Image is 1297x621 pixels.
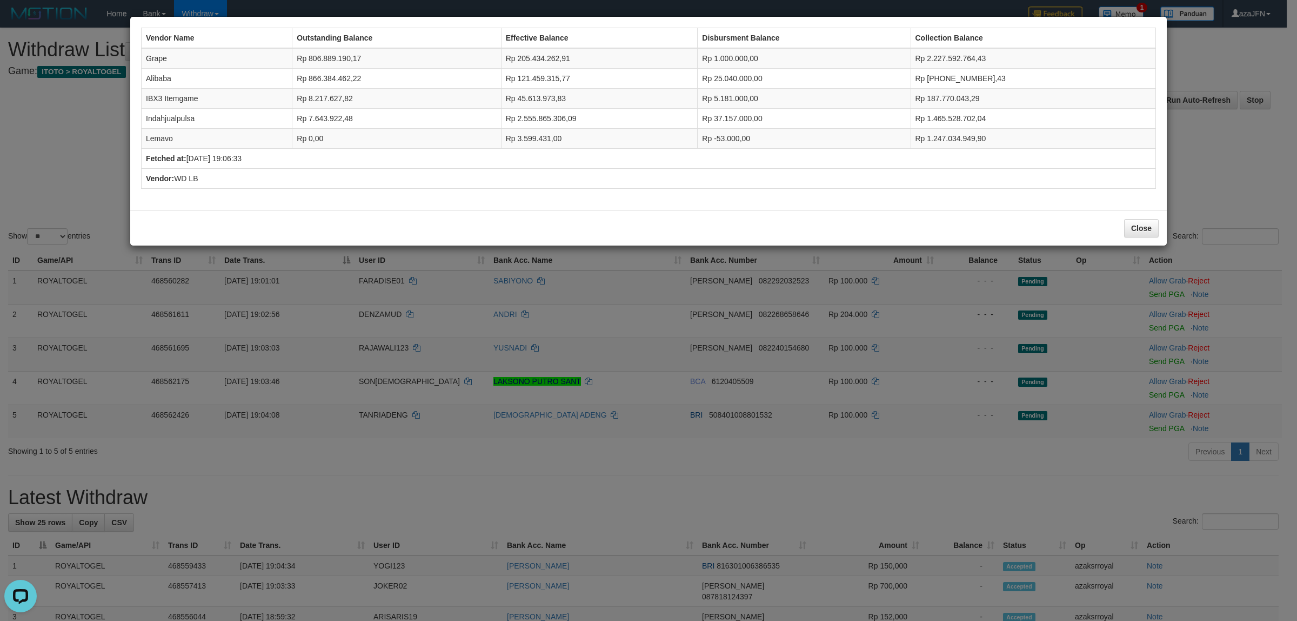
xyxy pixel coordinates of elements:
[142,169,1156,189] td: WD LB
[142,48,292,69] td: Grape
[698,89,911,109] td: Rp 5.181.000,00
[698,48,911,69] td: Rp 1.000.000,00
[292,28,501,49] th: Outstanding Balance
[142,129,292,149] td: Lemavo
[698,28,911,49] th: Disbursment Balance
[4,4,37,37] button: Open LiveChat chat widget
[501,89,698,109] td: Rp 45.613.973,83
[501,69,698,89] td: Rp 121.459.315,77
[292,89,501,109] td: Rp 8.217.627,82
[501,48,698,69] td: Rp 205.434.262,91
[911,89,1156,109] td: Rp 187.770.043,29
[698,129,911,149] td: Rp -53.000,00
[911,69,1156,89] td: Rp [PHONE_NUMBER],43
[142,28,292,49] th: Vendor Name
[1124,219,1159,237] button: Close
[292,69,501,89] td: Rp 866.384.462,22
[146,154,186,163] b: Fetched at:
[698,109,911,129] td: Rp 37.157.000,00
[292,109,501,129] td: Rp 7.643.922,48
[142,89,292,109] td: IBX3 Itemgame
[142,109,292,129] td: Indahjualpulsa
[292,129,501,149] td: Rp 0,00
[501,109,698,129] td: Rp 2.555.865.306,09
[292,48,501,69] td: Rp 806.889.190,17
[501,129,698,149] td: Rp 3.599.431,00
[146,174,174,183] b: Vendor:
[911,28,1156,49] th: Collection Balance
[911,129,1156,149] td: Rp 1.247.034.949,90
[911,48,1156,69] td: Rp 2.227.592.764,43
[698,69,911,89] td: Rp 25.040.000,00
[911,109,1156,129] td: Rp 1.465.528.702,04
[501,28,698,49] th: Effective Balance
[142,149,1156,169] td: [DATE] 19:06:33
[142,69,292,89] td: Alibaba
